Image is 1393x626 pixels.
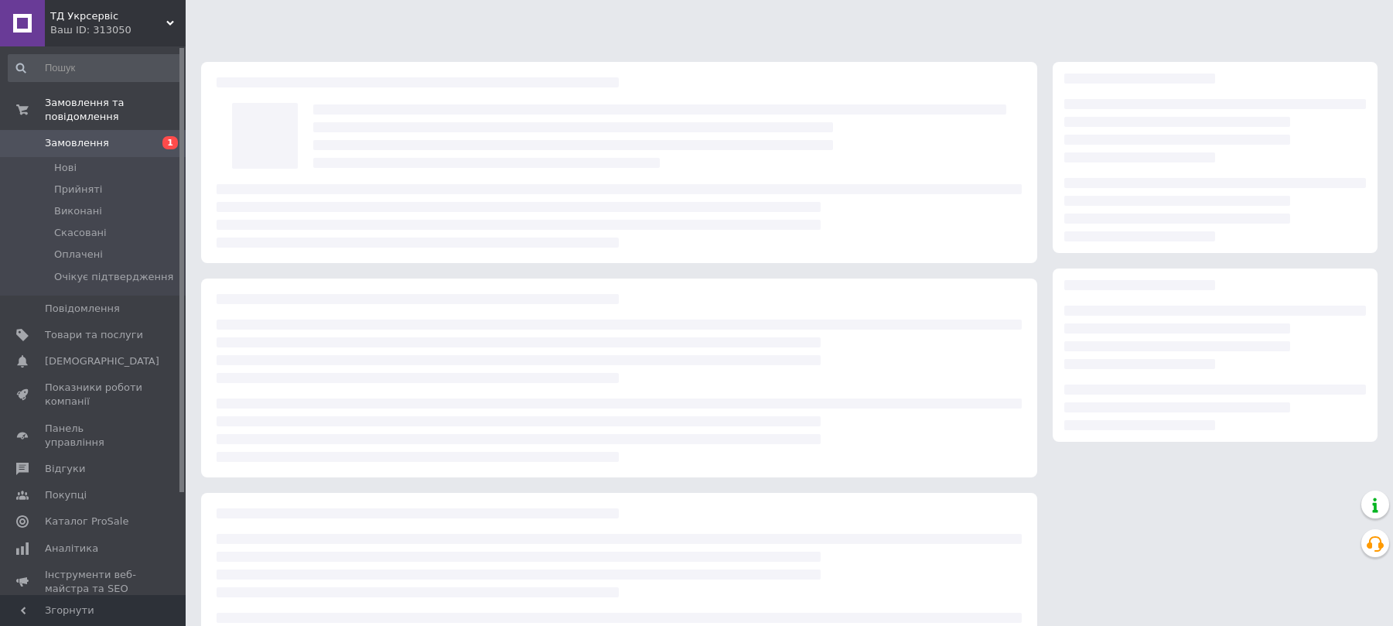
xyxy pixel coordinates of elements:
[45,328,143,342] span: Товари та послуги
[54,183,102,197] span: Прийняті
[54,248,103,262] span: Оплачені
[45,515,128,529] span: Каталог ProSale
[45,96,186,124] span: Замовлення та повідомлення
[54,270,173,284] span: Очікує підтвердження
[45,302,120,316] span: Повідомлення
[54,226,107,240] span: Скасовані
[45,136,109,150] span: Замовлення
[45,542,98,556] span: Аналітика
[45,462,85,476] span: Відгуки
[45,354,159,368] span: [DEMOGRAPHIC_DATA]
[54,161,77,175] span: Нові
[45,422,143,450] span: Панель управління
[162,136,178,149] span: 1
[45,488,87,502] span: Покупці
[50,23,186,37] div: Ваш ID: 313050
[8,54,182,82] input: Пошук
[54,204,102,218] span: Виконані
[45,568,143,596] span: Інструменти веб-майстра та SEO
[45,381,143,409] span: Показники роботи компанії
[50,9,166,23] span: ТД Укрсервіс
